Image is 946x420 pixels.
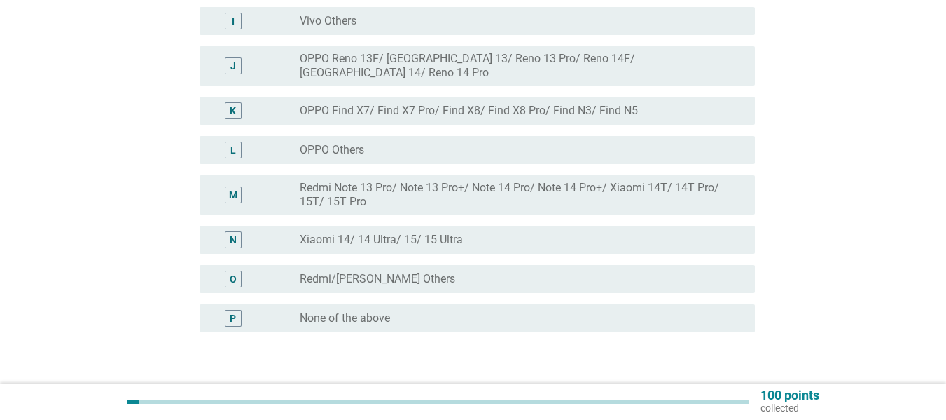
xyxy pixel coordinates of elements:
p: 100 points [760,389,819,402]
label: None of the above [300,311,390,325]
div: M [229,188,237,203]
label: OPPO Others [300,143,364,157]
div: P [230,311,236,326]
label: Redmi Note 13 Pro/ Note 13 Pro+/ Note 14 Pro/ Note 14 Pro+/ Xiaomi 14T/ 14T Pro/ 15T/ 15T Pro [300,181,732,209]
p: collected [760,402,819,414]
div: O [230,272,237,287]
label: OPPO Find X7/ Find X7 Pro/ Find X8/ Find X8 Pro/ Find N3/ Find N5 [300,104,638,118]
div: K [230,104,236,118]
div: N [230,233,237,248]
label: Vivo Others [300,14,356,28]
label: OPPO Reno 13F/ [GEOGRAPHIC_DATA] 13/ Reno 13 Pro/ Reno 14F/ [GEOGRAPHIC_DATA] 14/ Reno 14 Pro [300,52,732,80]
div: L [230,143,236,158]
label: Xiaomi 14/ 14 Ultra/ 15/ 15 Ultra [300,233,463,247]
div: I [232,14,235,29]
label: Redmi/[PERSON_NAME] Others [300,272,455,286]
div: J [230,59,236,74]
